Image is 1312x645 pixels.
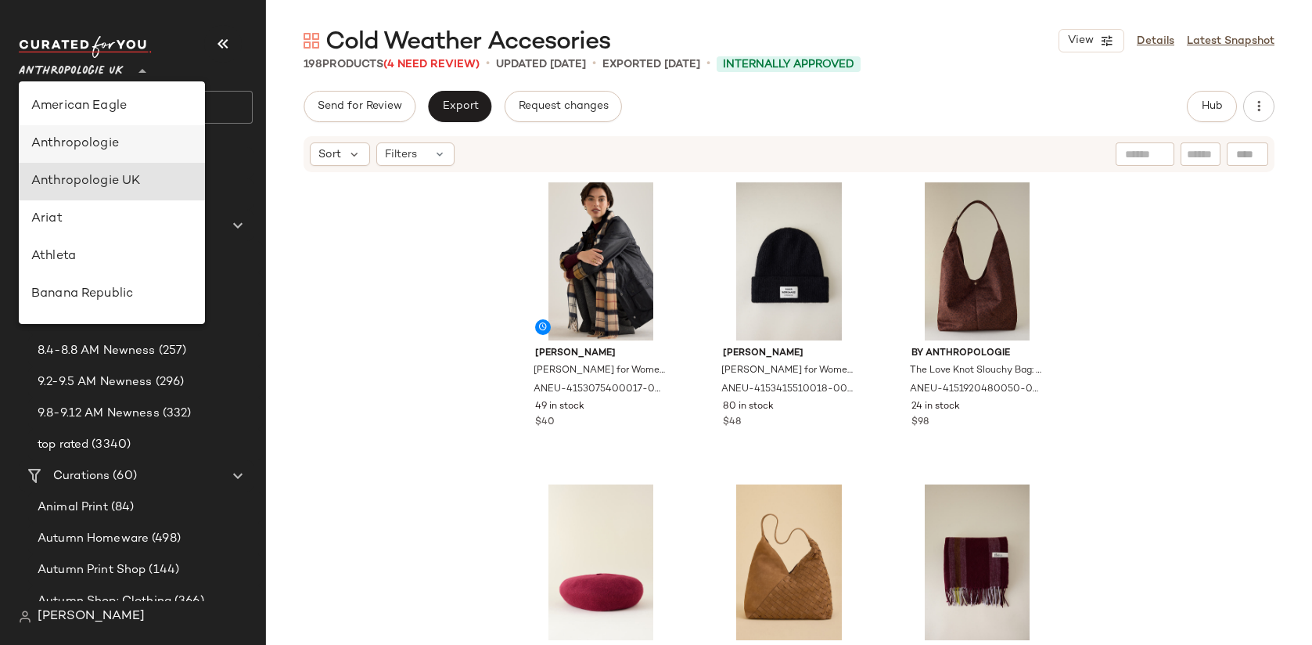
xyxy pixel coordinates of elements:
span: Request changes [518,100,609,113]
img: 4153922330040_000_e [899,485,1056,643]
p: updated [DATE] [496,56,586,73]
div: Products [304,56,480,73]
span: Curations [53,467,110,485]
span: (4 Need Review) [383,59,480,70]
span: 80 in stock [723,400,774,414]
span: [PERSON_NAME] [723,347,855,361]
button: Export [428,91,491,122]
span: ANEU-4151920480050-000-020 [910,383,1042,397]
span: 9.2-9.5 AM Newness [38,373,153,391]
span: (257) [156,342,187,360]
button: Send for Review [304,91,415,122]
div: Bloomingdales [31,322,192,341]
span: (144) [146,561,179,579]
button: Hub [1187,91,1237,122]
span: Sort [318,146,341,163]
img: 4153075400017_015_e3 [523,182,680,341]
span: Autumn Homeware [38,530,149,548]
span: Anthropologie UK [19,53,124,81]
span: [PERSON_NAME] [535,347,667,361]
img: svg%3e [304,33,319,49]
p: Exported [DATE] [602,56,700,73]
div: Anthropologie [31,135,192,153]
span: Hub [1201,100,1223,113]
span: • [486,55,490,74]
span: [PERSON_NAME] for Women, Wool/Cashmere by [PERSON_NAME] at Anthropologie [534,364,666,378]
img: cfy_white_logo.C9jOOHJF.svg [19,36,152,58]
span: (60) [110,467,137,485]
span: 198 [304,59,322,70]
button: Request changes [505,91,622,122]
span: $98 [911,416,929,430]
span: Export [441,100,478,113]
span: 24 in stock [911,400,960,414]
span: By Anthropologie [911,347,1044,361]
span: 49 in stock [535,400,584,414]
span: • [706,55,710,74]
span: ANEU-4153415510018-000-001 [721,383,854,397]
span: [PERSON_NAME] [38,607,145,626]
div: Ariat [31,210,192,229]
span: [PERSON_NAME] for Women in Black, Wool/Acrylic/Polyamide by [PERSON_NAME] at Anthropologie [721,364,854,378]
button: View [1059,29,1124,52]
span: View [1067,34,1094,47]
span: Send for Review [317,100,402,113]
span: $40 [535,416,555,430]
span: (366) [171,593,204,611]
span: top rated [38,436,88,454]
span: $48 [723,416,741,430]
img: 4153415510018_001_e [710,182,868,341]
div: American Eagle [31,97,192,116]
span: (332) [160,405,192,423]
span: Cold Weather Accesories [325,27,610,58]
span: (498) [149,530,181,548]
span: Autumn Shop: Clothing [38,593,171,611]
span: Autumn Print Shop [38,561,146,579]
img: 4152604780041_061_e [523,485,680,643]
span: (3340) [88,436,131,454]
div: Athleta [31,247,192,266]
img: 4151383730011_025_e20 [710,485,868,643]
span: 9.8-9.12 AM Newness [38,405,160,423]
a: Latest Snapshot [1187,33,1274,49]
div: undefined-list [19,81,205,324]
span: (296) [153,373,185,391]
a: Details [1137,33,1174,49]
div: Banana Republic [31,285,192,304]
span: Internally Approved [723,56,854,73]
span: (84) [108,499,135,517]
span: • [592,55,596,74]
span: The Love Knot Slouchy Bag: Buckle Edition for Women in Brown, Polyester by Anthropologie [910,364,1042,378]
div: Anthropologie UK [31,172,192,191]
span: ANEU-4153075400017-000-015 [534,383,666,397]
span: 8.4-8.8 AM Newness [38,342,156,360]
span: Filters [385,146,417,163]
img: svg%3e [19,611,31,623]
span: Animal Print [38,499,108,517]
img: 4151920480050_020_e [899,182,1056,341]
